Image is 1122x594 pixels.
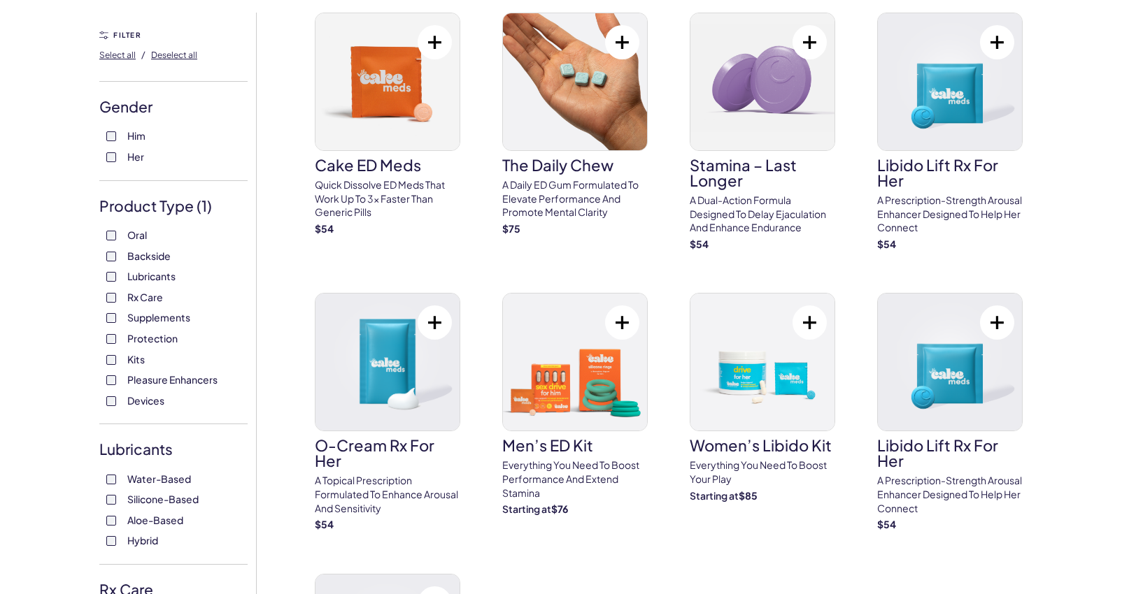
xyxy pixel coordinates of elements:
span: Deselect all [151,50,197,60]
a: Men’s ED KitMen’s ED KitEverything You need to boost performance and extend StaminaStarting at$76 [502,293,648,516]
h3: Cake ED Meds [315,157,460,173]
p: Everything You need to boost performance and extend Stamina [502,458,648,500]
a: Libido Lift Rx For HerLibido Lift Rx For HerA prescription-strength arousal enhancer designed to ... [877,293,1023,531]
span: Him [127,126,145,145]
img: Libido Lift Rx For Her [878,13,1022,150]
img: Cake ED Meds [315,13,460,150]
span: Supplements [127,308,190,326]
img: Stamina – Last Longer [690,13,835,150]
span: Protection [127,329,178,347]
input: Hybrid [106,536,116,546]
input: Pleasure Enhancers [106,375,116,385]
input: Kits [106,355,116,365]
button: Deselect all [151,43,197,66]
strong: $ 76 [551,502,568,515]
span: Lubricants [127,267,176,285]
input: Silicone-Based [106,495,116,505]
input: Aloe-Based [106,516,116,526]
p: A Daily ED Gum Formulated To Elevate Performance And Promote Mental Clarity [502,178,648,219]
input: Water-Based [106,475,116,484]
img: Libido Lift Rx For Her [878,294,1022,430]
strong: $ 75 [502,222,520,235]
p: A prescription-strength arousal enhancer designed to help her connect [877,474,1023,515]
input: Supplements [106,313,116,323]
input: Oral [106,231,116,240]
h3: Libido Lift Rx For Her [877,437,1023,468]
input: Protection [106,334,116,344]
span: / [141,48,145,61]
img: The Daily Chew [503,13,647,150]
strong: $ 54 [315,222,334,235]
p: Quick dissolve ED Meds that work up to 3x faster than generic pills [315,178,460,219]
span: Devices [127,391,164,410]
a: O-Cream Rx for HerO-Cream Rx for HerA topical prescription formulated to enhance arousal and sens... [315,293,460,531]
span: Starting at [502,502,551,515]
input: Devices [106,396,116,406]
span: Silicone-Based [127,490,199,508]
img: O-Cream Rx for Her [315,294,460,430]
span: Kits [127,350,145,368]
input: Lubricants [106,272,116,282]
p: A topical prescription formulated to enhance arousal and sensitivity [315,474,460,515]
h3: The Daily Chew [502,157,648,173]
p: Everything you need to Boost Your Play [690,458,835,486]
input: Him [106,131,116,141]
a: The Daily ChewThe Daily ChewA Daily ED Gum Formulated To Elevate Performance And Promote Mental C... [502,13,648,236]
h3: Men’s ED Kit [502,437,648,453]
p: A prescription-strength arousal enhancer designed to help her connect [877,194,1023,235]
span: Select all [99,50,136,60]
h3: Libido Lift Rx For Her [877,157,1023,188]
span: Rx Care [127,288,163,306]
span: Hybrid [127,531,158,549]
input: Rx Care [106,293,116,303]
span: Water-Based [127,470,191,488]
span: Her [127,147,144,166]
strong: $ 54 [877,518,896,530]
a: Libido Lift Rx For HerLibido Lift Rx For HerA prescription-strength arousal enhancer designed to ... [877,13,1023,251]
span: Pleasure Enhancers [127,370,218,389]
span: Aloe-Based [127,511,183,529]
span: Oral [127,226,147,244]
input: Her [106,152,116,162]
strong: $ 54 [690,238,709,250]
strong: $ 54 [315,518,334,530]
h3: Stamina – Last Longer [690,157,835,188]
strong: $ 54 [877,238,896,250]
h3: Women’s Libido Kit [690,437,835,453]
p: A dual-action formula designed to delay ejaculation and enhance endurance [690,194,835,235]
a: Stamina – Last LongerStamina – Last LongerA dual-action formula designed to delay ejaculation and... [690,13,835,251]
input: Backside [106,252,116,261]
h3: O-Cream Rx for Her [315,437,460,468]
img: Men’s ED Kit [503,294,647,430]
a: Women’s Libido KitWomen’s Libido KitEverything you need to Boost Your PlayStarting at$85 [690,293,835,502]
img: Women’s Libido Kit [690,294,835,430]
button: Select all [99,43,136,66]
span: Starting at [690,489,739,502]
a: Cake ED MedsCake ED MedsQuick dissolve ED Meds that work up to 3x faster than generic pills$54 [315,13,460,236]
span: Backside [127,247,171,265]
strong: $ 85 [739,489,758,502]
